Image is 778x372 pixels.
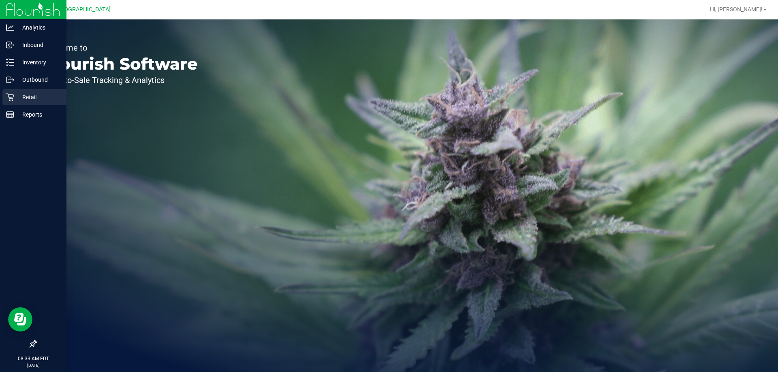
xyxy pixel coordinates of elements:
[6,76,14,84] inline-svg: Outbound
[4,355,63,362] p: 08:33 AM EDT
[710,6,763,13] span: Hi, [PERSON_NAME]!
[6,93,14,101] inline-svg: Retail
[6,41,14,49] inline-svg: Inbound
[44,44,198,52] p: Welcome to
[4,362,63,368] p: [DATE]
[6,111,14,119] inline-svg: Reports
[14,40,63,50] p: Inbound
[14,110,63,119] p: Reports
[14,92,63,102] p: Retail
[44,76,198,84] p: Seed-to-Sale Tracking & Analytics
[14,57,63,67] p: Inventory
[14,23,63,32] p: Analytics
[44,56,198,72] p: Flourish Software
[6,23,14,32] inline-svg: Analytics
[55,6,111,13] span: [GEOGRAPHIC_DATA]
[8,307,32,332] iframe: Resource center
[6,58,14,66] inline-svg: Inventory
[14,75,63,85] p: Outbound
